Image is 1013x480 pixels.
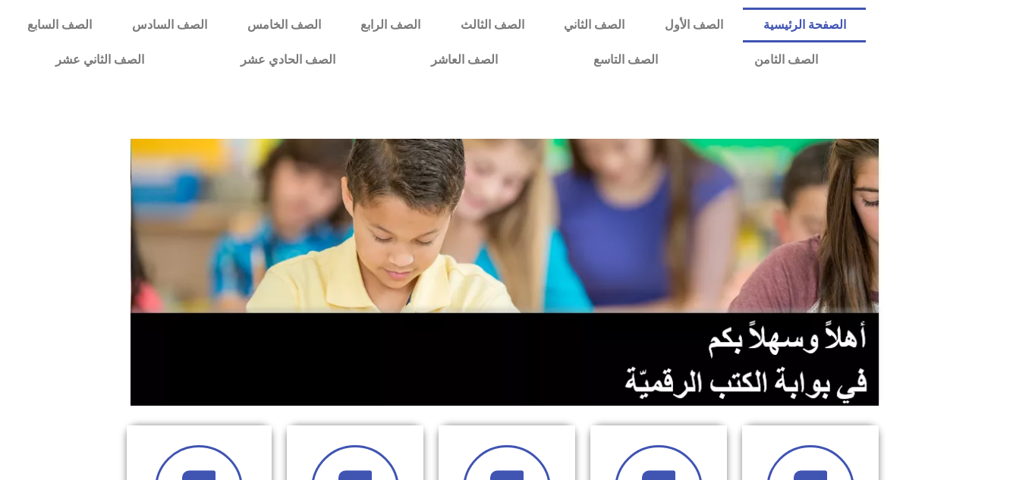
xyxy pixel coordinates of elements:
[706,42,865,77] a: الصف الثامن
[383,42,546,77] a: الصف العاشر
[743,8,866,42] a: الصفحة الرئيسية
[192,42,382,77] a: الصف الحادي عشر
[341,8,441,42] a: الصف الرابع
[112,8,228,42] a: الصف السادس
[227,8,341,42] a: الصف الخامس
[8,8,112,42] a: الصف السابع
[440,8,544,42] a: الصف الثالث
[544,8,645,42] a: الصف الثاني
[546,42,706,77] a: الصف التاسع
[645,8,744,42] a: الصف الأول
[8,42,192,77] a: الصف الثاني عشر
